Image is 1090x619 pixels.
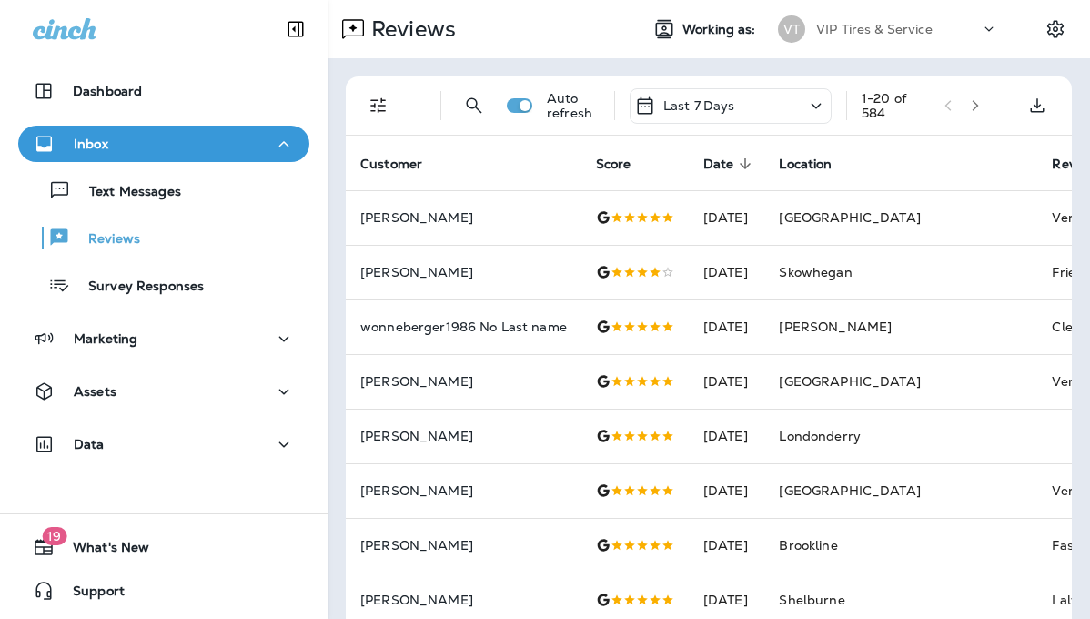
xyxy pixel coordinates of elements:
button: Filters [360,87,397,124]
button: Text Messages [18,171,309,209]
p: Data [74,437,105,452]
span: Skowhegan [779,264,852,280]
p: Reviews [70,231,140,249]
span: [PERSON_NAME] [779,319,892,335]
button: Data [18,426,309,462]
span: Date [703,156,758,172]
div: VT [778,15,805,43]
span: Date [703,157,734,172]
button: Settings [1039,13,1072,46]
span: [GEOGRAPHIC_DATA] [779,482,920,499]
span: [GEOGRAPHIC_DATA] [779,209,920,226]
button: Assets [18,373,309,410]
span: Score [596,157,631,172]
span: Customer [360,156,446,172]
span: 19 [42,527,66,545]
p: [PERSON_NAME] [360,538,567,553]
td: [DATE] [689,354,765,409]
span: Location [779,157,832,172]
p: [PERSON_NAME] [360,483,567,498]
span: What's New [55,540,149,562]
span: Brookline [779,537,837,553]
p: Last 7 Days [663,98,735,113]
button: Inbox [18,126,309,162]
button: Collapse Sidebar [270,11,321,47]
p: Reviews [364,15,456,43]
p: wonneberger1986 No Last name [360,320,567,334]
p: [PERSON_NAME] [360,593,567,607]
button: Reviews [18,218,309,257]
span: Londonderry [779,428,861,444]
button: Marketing [18,320,309,357]
span: Working as: [682,22,760,37]
p: Auto refresh [547,91,600,120]
td: [DATE] [689,409,765,463]
p: Marketing [74,331,137,346]
span: Location [779,156,855,172]
p: [PERSON_NAME] [360,265,567,279]
span: Shelburne [779,592,844,608]
span: Customer [360,157,422,172]
button: Search Reviews [456,87,492,124]
p: Text Messages [71,184,181,201]
span: Score [596,156,655,172]
div: 1 - 20 of 584 [862,91,930,120]
td: [DATE] [689,299,765,354]
td: [DATE] [689,245,765,299]
p: [PERSON_NAME] [360,210,567,225]
button: Support [18,573,309,609]
td: [DATE] [689,190,765,245]
button: 19What's New [18,529,309,565]
button: Survey Responses [18,266,309,304]
p: Assets [74,384,116,399]
button: Export as CSV [1019,87,1055,124]
p: Dashboard [73,84,142,98]
span: Support [55,583,125,605]
p: Inbox [74,137,108,151]
td: [DATE] [689,518,765,573]
p: [PERSON_NAME] [360,429,567,443]
span: [GEOGRAPHIC_DATA] [779,373,920,390]
p: [PERSON_NAME] [360,374,567,389]
p: Survey Responses [70,279,204,296]
td: [DATE] [689,463,765,518]
button: Dashboard [18,73,309,109]
p: VIP Tires & Service [816,22,933,36]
